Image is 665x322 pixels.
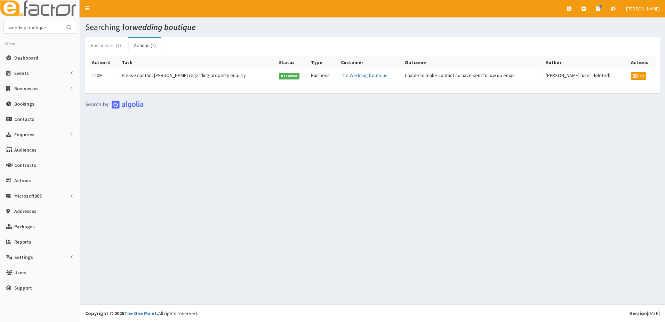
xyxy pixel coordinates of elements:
span: Settings [14,254,33,260]
span: Addresses [14,208,37,214]
a: Businesses (1) [85,38,127,53]
span: Enquiries [14,131,34,138]
a: Actions (1) [128,38,161,53]
td: Please contact [PERSON_NAME] regarding property enquiry [119,69,276,83]
th: Action # [89,56,119,69]
th: Actions [628,56,656,69]
strong: Copyright © 2025 . [85,310,158,316]
span: Events [14,70,29,76]
td: [PERSON_NAME] [user deleted] [543,69,628,83]
input: Search... [4,21,62,33]
b: Version [630,310,647,316]
td: Unable to make contact so have sent follow up email. [402,69,543,83]
h1: Searching for [85,23,660,32]
span: Dashboard [14,55,38,61]
th: Status [276,56,308,69]
span: Contracts [14,162,36,168]
a: The Wedding boutique [341,72,388,78]
th: Customer [338,56,402,69]
span: Businesses [14,85,39,92]
th: Task [119,56,276,69]
span: Contacts [14,116,34,122]
th: Author [543,56,628,69]
th: Outcome [402,56,543,69]
img: search-by-algolia-light-background.png [85,100,144,109]
span: Microsoft365 [14,193,42,199]
footer: All rights reserved. [80,304,665,322]
span: Reports [14,239,31,245]
span: Bookings [14,101,34,107]
th: Type [308,56,338,69]
i: wedding boutique [132,22,196,32]
span: Audiences [14,147,37,153]
span: Users [14,269,26,276]
span: Actions [14,177,31,184]
span: Support [14,285,32,291]
span: Resolved [279,73,300,79]
td: Business [308,69,338,83]
td: 1209 [89,69,119,83]
div: [DATE] [630,310,660,317]
span: Packages [14,223,35,230]
a: The One Point [124,310,157,316]
span: [PERSON_NAME] [626,6,660,12]
a: Edit [631,72,646,80]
